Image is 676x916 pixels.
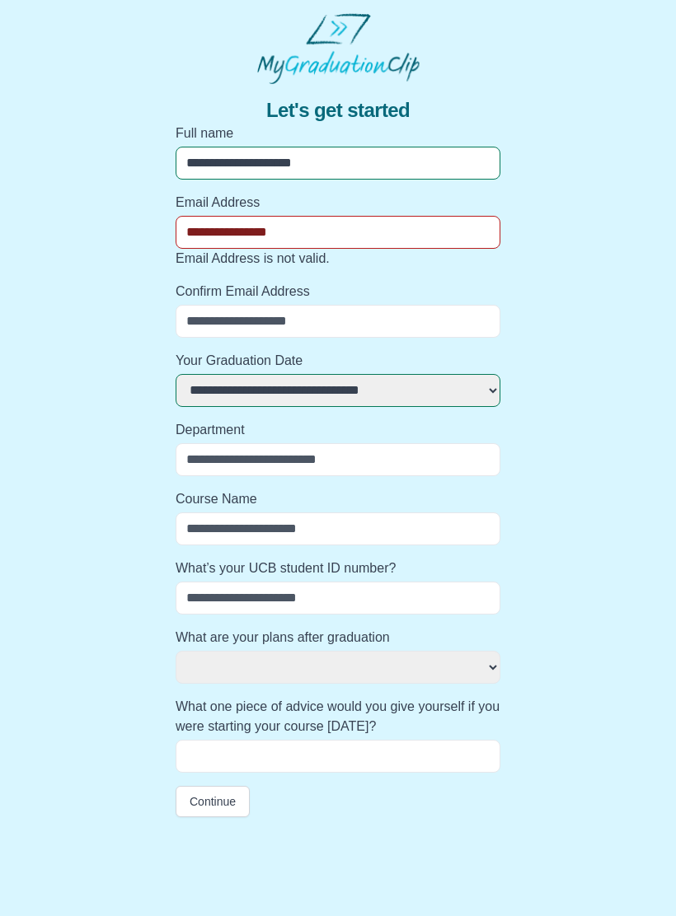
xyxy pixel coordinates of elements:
label: What are your plans after graduation [176,628,500,647]
label: What one piece of advice would you give yourself if you were starting your course [DATE]? [176,697,500,736]
img: MyGraduationClip [257,13,420,84]
label: What’s your UCB student ID number? [176,558,500,578]
label: Email Address [176,193,500,213]
label: Department [176,420,500,440]
label: Confirm Email Address [176,282,500,301]
button: Continue [176,786,250,817]
label: Course Name [176,489,500,509]
label: Your Graduation Date [176,351,500,371]
span: Email Address is not valid. [176,251,330,265]
label: Full name [176,124,500,143]
span: Let's get started [266,97,410,124]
